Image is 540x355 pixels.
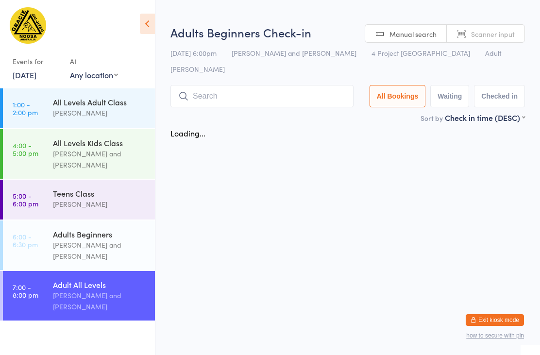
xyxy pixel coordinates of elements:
[53,229,147,239] div: Adults Beginners
[13,141,38,157] time: 4:00 - 5:00 pm
[53,97,147,107] div: All Levels Adult Class
[371,48,470,58] span: 4 Project [GEOGRAPHIC_DATA]
[170,85,354,107] input: Search
[13,233,38,248] time: 6:00 - 6:30 pm
[53,148,147,170] div: [PERSON_NAME] and [PERSON_NAME]
[466,332,524,339] button: how to secure with pin
[3,129,155,179] a: 4:00 -5:00 pmAll Levels Kids Class[PERSON_NAME] and [PERSON_NAME]
[53,290,147,312] div: [PERSON_NAME] and [PERSON_NAME]
[466,314,524,326] button: Exit kiosk mode
[421,113,443,123] label: Sort by
[10,7,46,44] img: Gracie Humaita Noosa
[170,128,205,138] div: Loading...
[53,188,147,199] div: Teens Class
[3,271,155,321] a: 7:00 -8:00 pmAdult All Levels[PERSON_NAME] and [PERSON_NAME]
[430,85,469,107] button: Waiting
[3,180,155,220] a: 5:00 -6:00 pmTeens Class[PERSON_NAME]
[13,283,38,299] time: 7:00 - 8:00 pm
[474,85,525,107] button: Checked in
[445,112,525,123] div: Check in time (DESC)
[53,137,147,148] div: All Levels Kids Class
[3,220,155,270] a: 6:00 -6:30 pmAdults Beginners[PERSON_NAME] and [PERSON_NAME]
[471,29,515,39] span: Scanner input
[13,101,38,116] time: 1:00 - 2:00 pm
[53,279,147,290] div: Adult All Levels
[370,85,426,107] button: All Bookings
[13,53,60,69] div: Events for
[13,69,36,80] a: [DATE]
[170,48,217,58] span: [DATE] 6:00pm
[53,199,147,210] div: [PERSON_NAME]
[13,192,38,207] time: 5:00 - 6:00 pm
[3,88,155,128] a: 1:00 -2:00 pmAll Levels Adult Class[PERSON_NAME]
[70,69,118,80] div: Any location
[389,29,437,39] span: Manual search
[70,53,118,69] div: At
[53,107,147,118] div: [PERSON_NAME]
[53,239,147,262] div: [PERSON_NAME] and [PERSON_NAME]
[232,48,356,58] span: [PERSON_NAME] and [PERSON_NAME]
[170,24,525,40] h2: Adults Beginners Check-in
